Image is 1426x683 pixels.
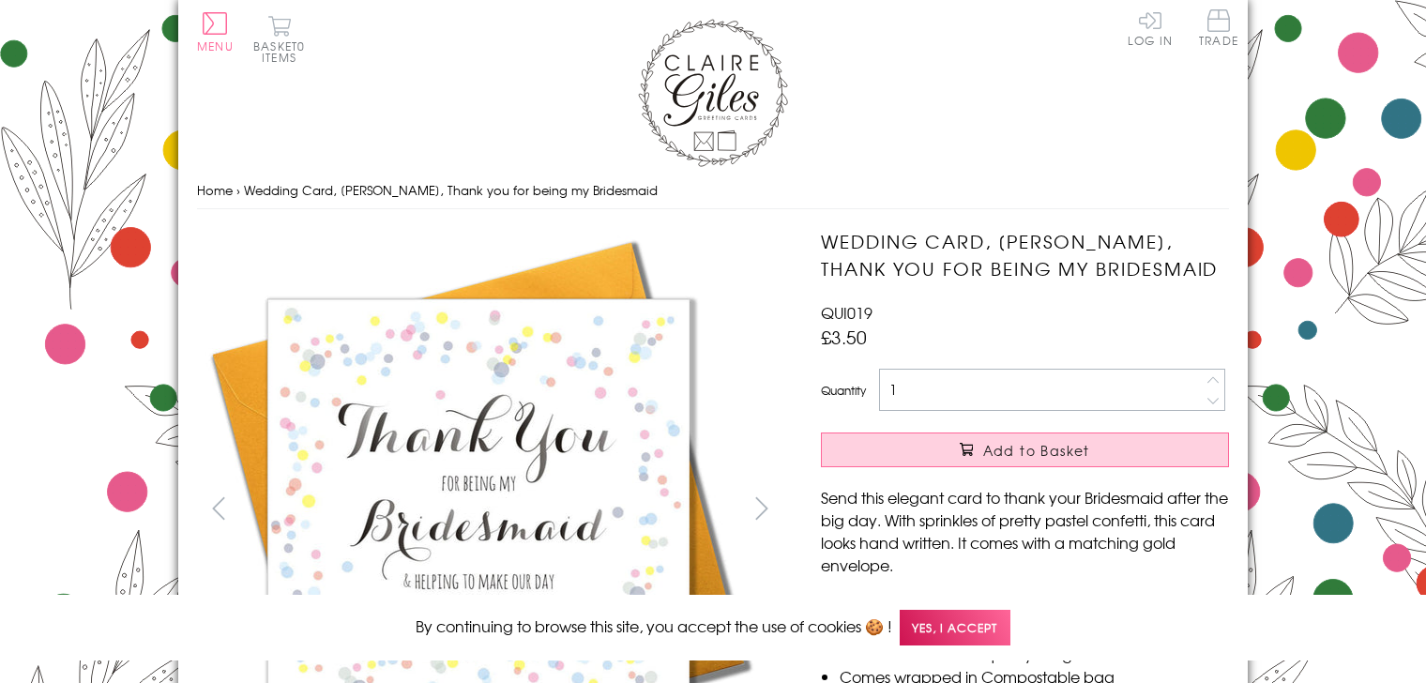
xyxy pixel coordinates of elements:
h1: Wedding Card, [PERSON_NAME], Thank you for being my Bridesmaid [821,228,1229,282]
span: Add to Basket [983,441,1090,460]
span: Trade [1199,9,1238,46]
button: next [741,487,783,529]
span: QUI019 [821,301,872,324]
span: Menu [197,38,234,54]
span: › [236,181,240,199]
p: Send this elegant card to thank your Bridesmaid after the big day. With sprinkles of pretty paste... [821,486,1229,576]
span: £3.50 [821,324,867,350]
span: 0 items [262,38,305,66]
img: Claire Giles Greetings Cards [638,19,788,167]
a: Log In [1128,9,1173,46]
label: Quantity [821,382,866,399]
button: Basket0 items [253,15,305,63]
button: Menu [197,12,234,52]
span: Wedding Card, [PERSON_NAME], Thank you for being my Bridesmaid [244,181,658,199]
button: prev [197,487,239,529]
a: Home [197,181,233,199]
a: Trade [1199,9,1238,50]
span: Yes, I accept [900,610,1010,646]
nav: breadcrumbs [197,172,1229,210]
button: Add to Basket [821,433,1229,467]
